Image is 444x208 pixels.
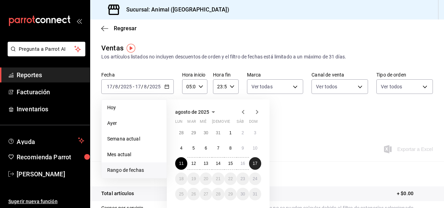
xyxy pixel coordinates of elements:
[229,146,232,151] abbr: 8 de agosto de 2025
[316,83,337,90] span: Ver todos
[106,84,113,89] input: --
[216,192,220,197] abbr: 28 de agosto de 2025
[17,104,84,114] span: Inventarios
[107,167,161,174] span: Rango de fechas
[17,70,84,80] span: Reportes
[249,127,261,139] button: 3 de agosto de 2025
[224,188,237,200] button: 29 de agosto de 2025
[179,130,183,135] abbr: 28 de julio de 2025
[191,192,196,197] abbr: 26 de agosto de 2025
[114,25,137,32] span: Regresar
[216,130,220,135] abbr: 31 de julio de 2025
[212,188,224,200] button: 28 de agosto de 2025
[144,84,147,89] input: --
[101,190,134,197] p: Total artículos
[237,127,249,139] button: 2 de agosto de 2025
[187,127,199,139] button: 29 de julio de 2025
[17,152,84,162] span: Recomienda Parrot
[212,127,224,139] button: 31 de julio de 2025
[212,157,224,170] button: 14 de agosto de 2025
[127,44,135,53] img: Tooltip marker
[237,142,249,154] button: 9 de agosto de 2025
[200,127,212,139] button: 30 de julio de 2025
[107,120,161,127] span: Ayer
[224,142,237,154] button: 8 de agosto de 2025
[179,176,183,181] abbr: 18 de agosto de 2025
[149,84,161,89] input: ----
[191,130,196,135] abbr: 29 de julio de 2025
[249,119,258,127] abbr: domingo
[237,157,249,170] button: 16 de agosto de 2025
[17,169,84,179] span: [PERSON_NAME]
[8,198,84,205] span: Sugerir nueva función
[118,84,120,89] span: /
[175,173,187,185] button: 18 de agosto de 2025
[179,161,183,166] abbr: 11 de agosto de 2025
[120,84,132,89] input: ----
[228,176,233,181] abbr: 22 de agosto de 2025
[101,25,137,32] button: Regresar
[381,83,402,90] span: Ver todos
[179,192,183,197] abbr: 25 de agosto de 2025
[175,108,217,116] button: agosto de 2025
[240,176,245,181] abbr: 23 de agosto de 2025
[187,142,199,154] button: 5 de agosto de 2025
[224,119,230,127] abbr: viernes
[187,157,199,170] button: 12 de agosto de 2025
[180,146,182,151] abbr: 4 de agosto de 2025
[101,72,174,77] label: Fecha
[249,188,261,200] button: 31 de agosto de 2025
[249,157,261,170] button: 17 de agosto de 2025
[253,161,257,166] abbr: 17 de agosto de 2025
[19,46,75,53] span: Pregunta a Parrot AI
[200,188,212,200] button: 27 de agosto de 2025
[107,151,161,158] span: Mes actual
[241,146,244,151] abbr: 9 de agosto de 2025
[376,72,433,77] label: Tipo de orden
[216,176,220,181] abbr: 21 de agosto de 2025
[141,84,143,89] span: /
[204,176,208,181] abbr: 20 de agosto de 2025
[251,83,273,90] span: Ver todas
[175,119,182,127] abbr: lunes
[5,50,85,58] a: Pregunta a Parrot AI
[193,146,195,151] abbr: 5 de agosto de 2025
[205,146,207,151] abbr: 6 de agosto de 2025
[187,188,199,200] button: 26 de agosto de 2025
[229,130,232,135] abbr: 1 de agosto de 2025
[135,84,141,89] input: --
[253,192,257,197] abbr: 31 de agosto de 2025
[237,173,249,185] button: 23 de agosto de 2025
[240,161,245,166] abbr: 16 de agosto de 2025
[175,142,187,154] button: 4 de agosto de 2025
[107,135,161,143] span: Semana actual
[249,173,261,185] button: 24 de agosto de 2025
[204,192,208,197] abbr: 27 de agosto de 2025
[253,176,257,181] abbr: 24 de agosto de 2025
[115,84,118,89] input: --
[237,188,249,200] button: 30 de agosto de 2025
[191,176,196,181] abbr: 19 de agosto de 2025
[212,142,224,154] button: 7 de agosto de 2025
[76,18,82,24] button: open_drawer_menu
[175,109,209,115] span: agosto de 2025
[187,119,196,127] abbr: martes
[175,127,187,139] button: 28 de julio de 2025
[200,173,212,185] button: 20 de agosto de 2025
[240,192,245,197] abbr: 30 de agosto de 2025
[237,119,244,127] abbr: sábado
[187,173,199,185] button: 19 de agosto de 2025
[249,142,261,154] button: 10 de agosto de 2025
[200,119,206,127] abbr: miércoles
[107,104,161,111] span: Hoy
[247,72,304,77] label: Marca
[175,188,187,200] button: 25 de agosto de 2025
[17,136,75,145] span: Ayuda
[191,161,196,166] abbr: 12 de agosto de 2025
[216,161,220,166] abbr: 14 de agosto de 2025
[182,72,207,77] label: Hora inicio
[397,190,433,197] p: + $0.00
[241,130,244,135] abbr: 2 de agosto de 2025
[133,84,134,89] span: -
